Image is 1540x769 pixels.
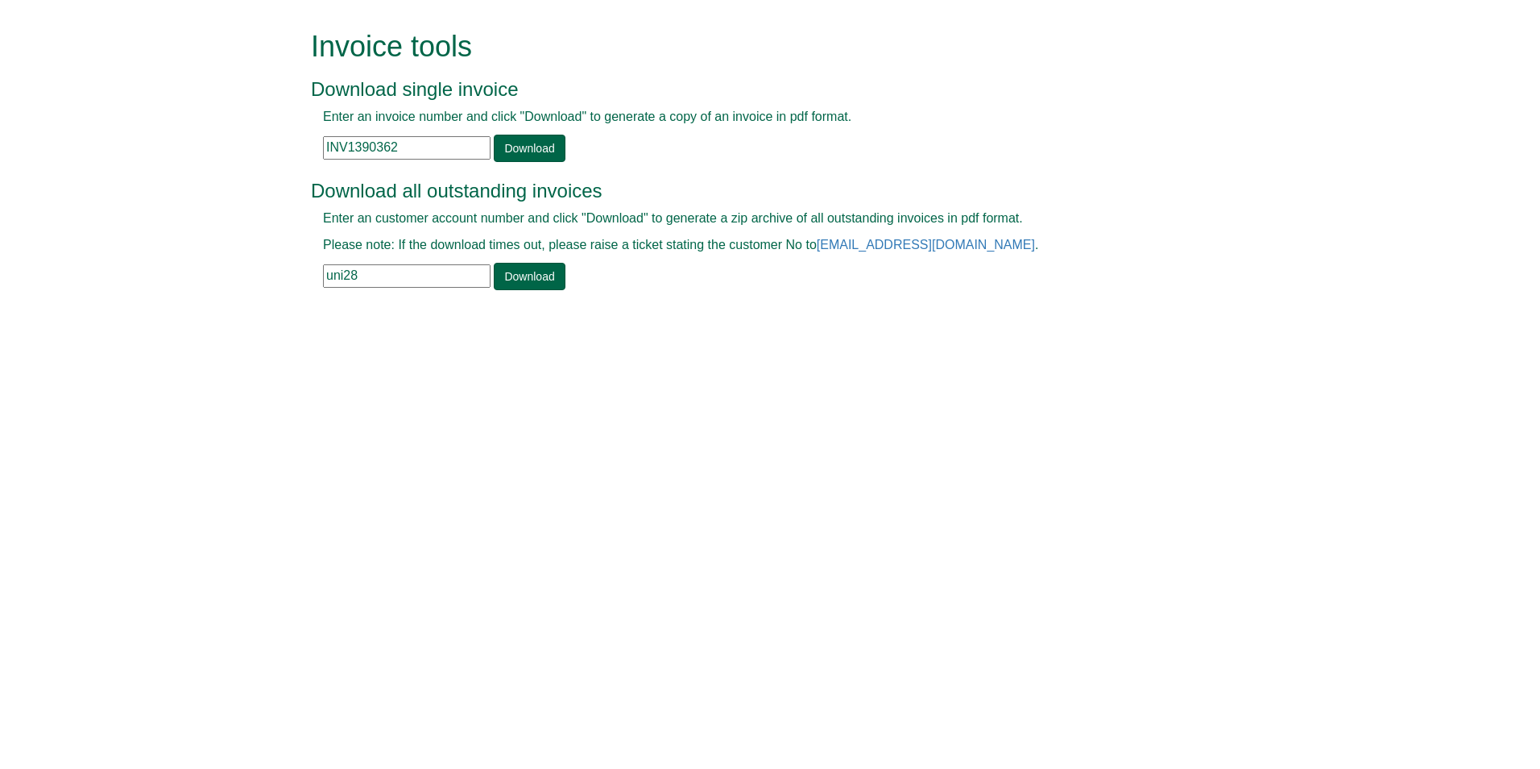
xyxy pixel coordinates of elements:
input: e.g. BLA02 [323,264,491,288]
h3: Download single invoice [311,79,1193,100]
a: Download [494,263,565,290]
a: Download [494,135,565,162]
h1: Invoice tools [311,31,1193,63]
p: Enter an customer account number and click "Download" to generate a zip archive of all outstandin... [323,210,1181,228]
a: [EMAIL_ADDRESS][DOMAIN_NAME] [817,238,1035,251]
p: Please note: If the download times out, please raise a ticket stating the customer No to . [323,236,1181,255]
input: e.g. INV1234 [323,136,491,160]
h3: Download all outstanding invoices [311,181,1193,202]
p: Enter an invoice number and click "Download" to generate a copy of an invoice in pdf format. [323,108,1181,127]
